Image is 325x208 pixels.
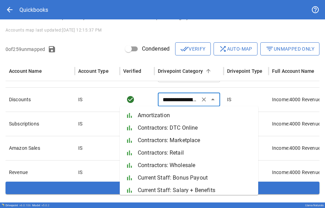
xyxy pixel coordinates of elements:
p: IS [78,96,82,103]
div: Quickbooks [19,7,48,13]
span: Current Staff: Salary + Benefits [138,186,253,194]
span: Contractors: DTC Online [138,124,253,132]
span: Amortization [138,111,253,120]
span: bar_chart [125,136,134,145]
img: Drivepoint [1,203,4,206]
p: IS [227,96,231,103]
button: Verify [175,42,210,55]
div: Drivepoint Category [158,68,203,74]
span: bar_chart [125,111,134,120]
span: bar_chart [125,186,134,194]
span: Contractors: Marketplace [138,136,253,145]
span: bar_chart [125,161,134,170]
span: arrow_back [6,6,14,14]
p: Discounts [9,96,71,103]
span: bar_chart [125,174,134,182]
div: Full Account Name [272,68,315,74]
button: Auto-map [214,42,258,55]
span: filter_list [265,45,274,53]
p: Amazon Sales [9,145,71,151]
button: Clear [199,95,209,104]
div: Llama Naturals [305,204,324,207]
div: Model [32,204,49,207]
button: Sort [204,66,213,76]
div: Drivepoint Type [227,68,262,74]
span: bar_chart [125,124,134,132]
p: Subscriptions [9,120,71,127]
p: Revenue [9,169,71,176]
div: Account Name [9,68,42,74]
p: IS [78,169,82,176]
p: IS [78,120,82,127]
span: Current Staff: Bonus Payout [138,174,253,182]
span: v 6.0.106 [19,204,31,207]
span: v 5.0.2 [42,204,49,207]
span: done_all [180,45,189,53]
p: 0 of 259 unmapped [6,46,45,53]
p: IS [78,145,82,151]
span: Contractors: Retail [138,149,253,157]
button: Save Accounts Map [6,182,319,194]
span: bar_chart [125,149,134,157]
div: Drivepoint [6,204,31,207]
span: shuffle [219,45,227,53]
span: Condensed [142,45,170,53]
div: Account Type [78,68,109,74]
span: Contractors: Wholesale [138,161,253,170]
button: Unmapped Only [260,42,319,55]
button: Close [208,95,218,104]
span: Accounts map last updated: [DATE] 12:15:37 PM [6,28,102,33]
div: Verified [123,68,141,74]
